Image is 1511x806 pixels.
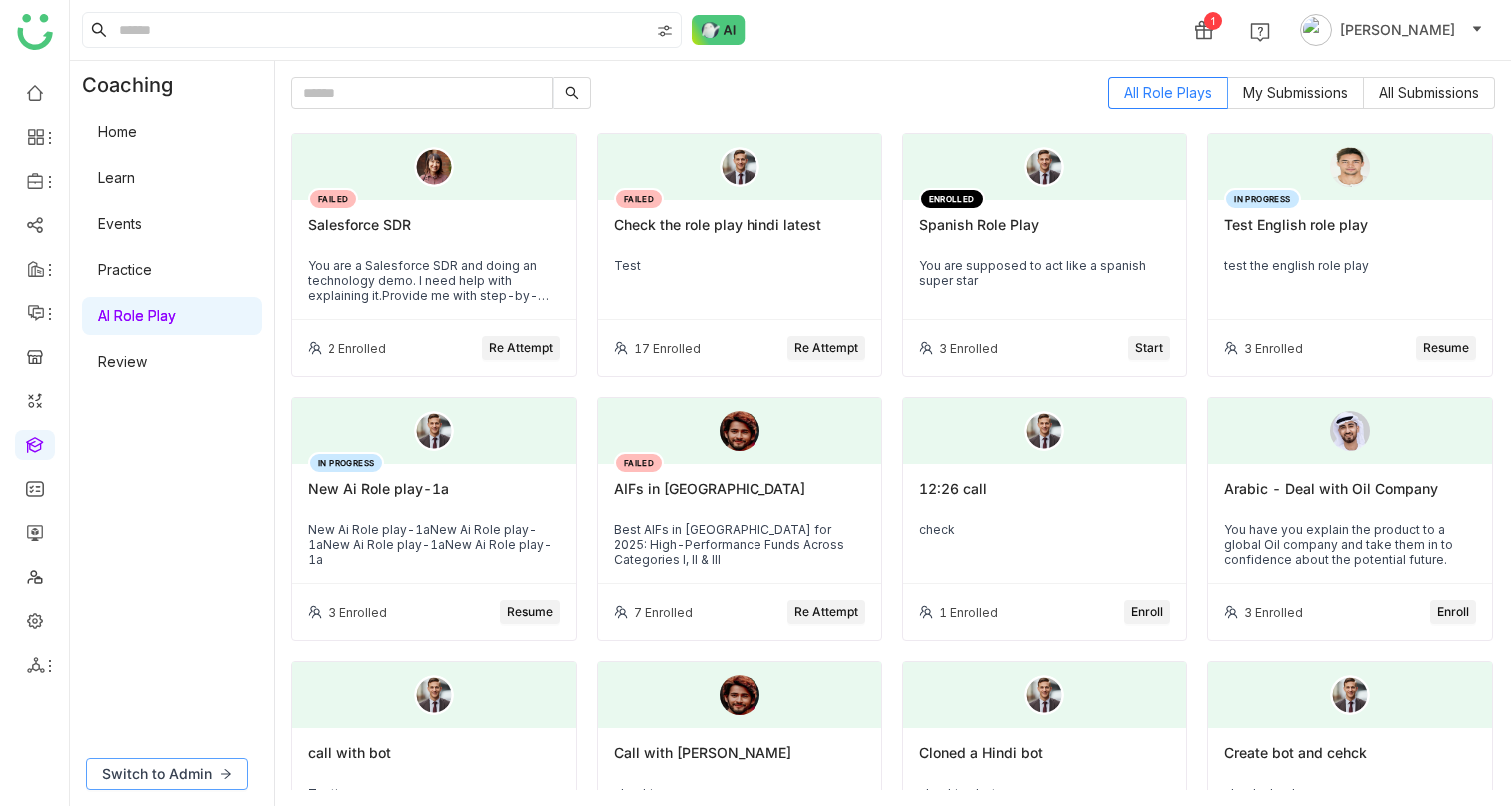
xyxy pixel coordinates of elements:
[919,744,1171,778] div: Cloned a Hindi bot
[794,603,858,622] span: Re Attempt
[692,15,746,45] img: ask-buddy-normal.svg
[1131,603,1163,622] span: Enroll
[1224,786,1476,801] div: check check
[308,258,560,303] div: You are a Salesforce SDR and doing an technology demo. I need help with explaining it.Provide me ...
[794,339,858,358] span: Re Attempt
[1437,603,1469,622] span: Enroll
[919,216,1171,250] div: Spanish Role Play
[634,341,701,356] div: 17 Enrolled
[919,786,1171,801] div: checking bot
[720,411,759,451] img: 6891e6b463e656570aba9a5a
[1330,675,1370,715] img: male-person.png
[1124,84,1212,101] span: All Role Plays
[98,353,147,370] a: Review
[308,188,358,210] div: FAILED
[1244,605,1303,620] div: 3 Enrolled
[919,480,1171,514] div: 12:26 call
[1204,12,1222,30] div: 1
[634,605,693,620] div: 7 Enrolled
[614,522,865,567] div: Best AIFs in [GEOGRAPHIC_DATA] for 2025: High-Performance Funds Across Categories I, II & III
[614,188,664,210] div: FAILED
[98,307,176,324] a: AI Role Play
[1128,336,1170,360] button: Start
[919,188,985,210] div: ENROLLED
[1135,339,1163,358] span: Start
[1224,216,1476,250] div: Test English role play
[1224,744,1476,778] div: Create bot and cehck
[308,216,560,250] div: Salesforce SDR
[720,147,759,187] img: male-person.png
[86,758,248,790] button: Switch to Admin
[1024,675,1064,715] img: male-person.png
[1430,600,1476,624] button: Enroll
[614,480,865,514] div: AIFs in [GEOGRAPHIC_DATA]
[1243,84,1348,101] span: My Submissions
[102,763,212,785] span: Switch to Admin
[614,786,865,801] div: checking
[1296,14,1487,46] button: [PERSON_NAME]
[308,480,560,514] div: New Ai Role play-1a
[98,169,135,186] a: Learn
[787,600,865,624] button: Re Attempt
[98,123,137,140] a: Home
[1244,341,1303,356] div: 3 Enrolled
[328,341,386,356] div: 2 Enrolled
[1379,84,1479,101] span: All Submissions
[614,452,664,474] div: FAILED
[98,215,142,232] a: Events
[1124,600,1170,624] button: Enroll
[1224,522,1476,567] div: You have you explain the product to a global Oil company and take them in to confidence about the...
[308,522,560,567] div: New Ai Role play-1aNew Ai Role play-1aNew Ai Role play-1aNew Ai Role play-1a
[507,603,553,622] span: Resume
[1224,258,1476,273] div: test the english role play
[414,147,454,187] img: female-person.png
[17,14,53,50] img: logo
[70,61,203,109] div: Coaching
[614,258,865,273] div: Test
[919,258,1171,288] div: You are supposed to act like a spanish super star
[1224,188,1300,210] div: IN PROGRESS
[720,675,759,715] img: 6891e6b463e656570aba9a5a
[414,411,454,451] img: male-person.png
[414,675,454,715] img: male-person.png
[308,452,384,474] div: IN PROGRESS
[657,23,673,39] img: search-type.svg
[787,336,865,360] button: Re Attempt
[1416,336,1476,360] button: Resume
[328,605,387,620] div: 3 Enrolled
[98,261,152,278] a: Practice
[308,786,560,801] div: Testing
[1024,411,1064,451] img: male-person.png
[614,744,865,778] div: Call with [PERSON_NAME]
[1330,147,1370,187] img: 68930212d8d78f14571aeecf
[482,336,560,360] button: Re Attempt
[919,522,1171,537] div: check
[489,339,553,358] span: Re Attempt
[308,744,560,778] div: call with bot
[1224,480,1476,514] div: Arabic - Deal with Oil Company
[1024,147,1064,187] img: male-person.png
[939,605,998,620] div: 1 Enrolled
[1300,14,1332,46] img: avatar
[500,600,560,624] button: Resume
[1340,19,1455,41] span: [PERSON_NAME]
[1330,411,1370,451] img: 689c4d09a2c09d0bea1c05ba
[1423,339,1469,358] span: Resume
[1250,22,1270,42] img: help.svg
[614,216,865,250] div: Check the role play hindi latest
[939,341,998,356] div: 3 Enrolled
